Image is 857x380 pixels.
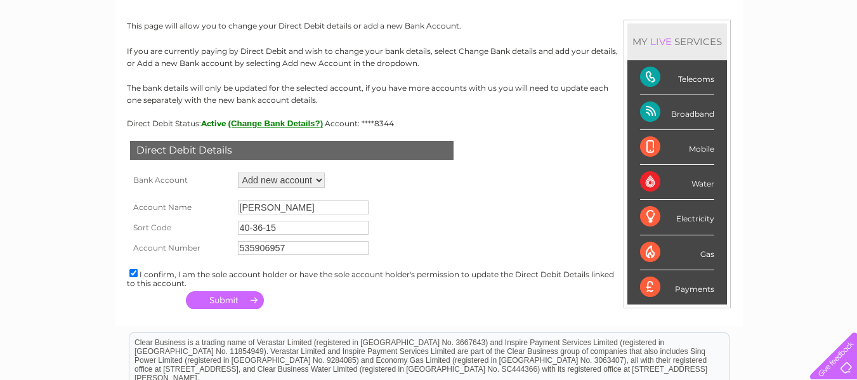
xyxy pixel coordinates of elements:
[640,200,714,235] div: Electricity
[665,54,693,63] a: Energy
[640,165,714,200] div: Water
[773,54,804,63] a: Contact
[30,33,95,72] img: logo.png
[701,54,739,63] a: Telecoms
[127,218,235,238] th: Sort Code
[127,20,731,32] p: This page will allow you to change your Direct Debit details or add a new Bank Account.
[648,36,674,48] div: LIVE
[127,197,235,218] th: Account Name
[640,270,714,305] div: Payments
[127,169,235,191] th: Bank Account
[618,6,705,22] a: 0333 014 3131
[129,7,729,62] div: Clear Business is a trading name of Verastar Limited (registered in [GEOGRAPHIC_DATA] No. 3667643...
[127,45,731,69] p: If you are currently paying by Direct Debit and wish to change your bank details, select Change B...
[640,60,714,95] div: Telecoms
[815,54,845,63] a: Log out
[228,119,324,128] button: (Change Bank Details?)
[747,54,765,63] a: Blog
[640,235,714,270] div: Gas
[130,141,454,160] div: Direct Debit Details
[127,238,235,258] th: Account Number
[201,119,226,128] span: Active
[127,267,731,288] div: I confirm, I am the sole account holder or have the sole account holder's permission to update th...
[127,82,731,106] p: The bank details will only be updated for the selected account, if you have more accounts with us...
[640,130,714,165] div: Mobile
[127,119,731,128] div: Direct Debit Status:
[634,54,658,63] a: Water
[640,95,714,130] div: Broadband
[627,23,727,60] div: MY SERVICES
